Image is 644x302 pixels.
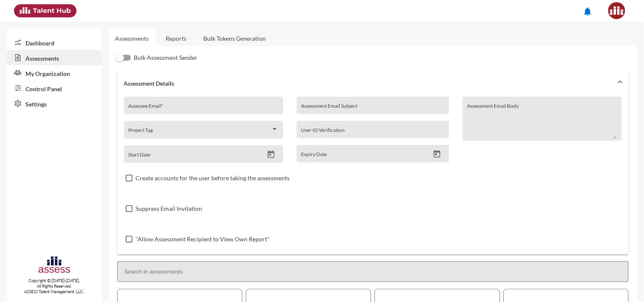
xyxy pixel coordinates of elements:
[583,6,593,17] mat-icon: notifications
[7,35,102,50] a: Dashboard
[7,278,102,294] p: Copyright © [DATE]-[DATE]. All Rights Reserved. ASSESS Talent Management, LLC.
[7,81,102,96] a: Control Panel
[7,96,102,111] a: Settings
[134,53,198,63] span: Bulk Assessment Sender
[159,28,194,49] a: Reports
[264,150,278,159] button: Open calendar
[136,234,270,244] span: "Allow Assessment Recipient to View Own Report"
[117,261,629,282] input: Search in assessments
[430,150,444,159] button: Open calendar
[136,173,290,183] span: Create accounts for the user before taking the assessments
[115,35,149,42] a: Assessments
[7,50,102,65] a: Assessments
[124,80,612,87] mat-panel-title: Assessment Details
[197,28,273,49] a: Bulk Tokens Generation
[117,70,629,97] mat-expansion-panel-header: Assessment Details
[117,97,629,254] div: Assessment Details
[38,255,71,276] img: assesscompany-logo.png
[7,65,102,81] a: My Organization
[136,204,202,214] span: Suppress Email Invitation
